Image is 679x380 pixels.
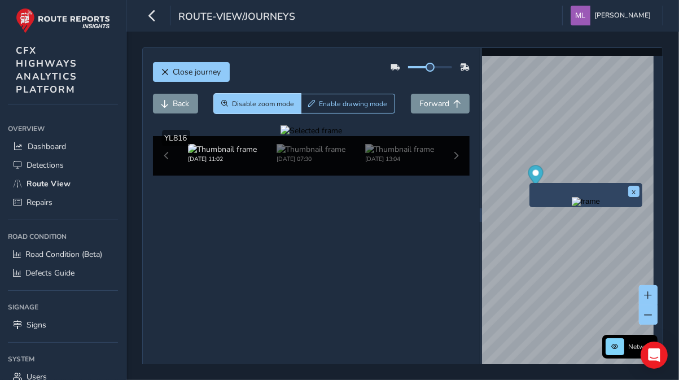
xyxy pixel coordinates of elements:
[8,351,118,368] div: System
[532,197,639,204] button: Preview frame
[27,197,52,208] span: Repairs
[572,197,600,206] img: frame
[173,67,221,77] span: Close journey
[528,165,543,189] div: Map marker
[8,156,118,174] a: Detections
[165,133,187,143] span: YL816
[188,144,257,155] img: Thumbnail frame
[8,299,118,316] div: Signage
[319,99,388,108] span: Enable drawing mode
[16,8,110,33] img: rr logo
[628,186,639,197] button: x
[594,6,651,25] span: [PERSON_NAME]
[153,62,230,82] button: Close journey
[419,98,449,109] span: Forward
[301,94,395,113] button: Draw
[214,94,301,113] button: Zoom
[178,10,295,25] span: route-view/journeys
[173,98,190,109] span: Back
[8,245,118,264] a: Road Condition (Beta)
[8,137,118,156] a: Dashboard
[8,228,118,245] div: Road Condition
[28,141,66,152] span: Dashboard
[571,6,590,25] img: diamond-layout
[25,249,102,260] span: Road Condition (Beta)
[8,193,118,212] a: Repairs
[232,99,294,108] span: Disable zoom mode
[188,155,257,163] div: [DATE] 11:02
[277,144,345,155] img: Thumbnail frame
[153,94,198,113] button: Back
[365,144,434,155] img: Thumbnail frame
[8,174,118,193] a: Route View
[628,342,654,351] span: Network
[16,44,77,96] span: CFX HIGHWAYS ANALYTICS PLATFORM
[641,342,668,369] div: Open Intercom Messenger
[277,155,345,163] div: [DATE] 07:30
[365,155,434,163] div: [DATE] 13:04
[411,94,470,113] button: Forward
[27,320,46,330] span: Signs
[571,6,655,25] button: [PERSON_NAME]
[25,268,75,278] span: Defects Guide
[27,178,71,189] span: Route View
[8,264,118,282] a: Defects Guide
[8,316,118,334] a: Signs
[8,120,118,137] div: Overview
[27,160,64,171] span: Detections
